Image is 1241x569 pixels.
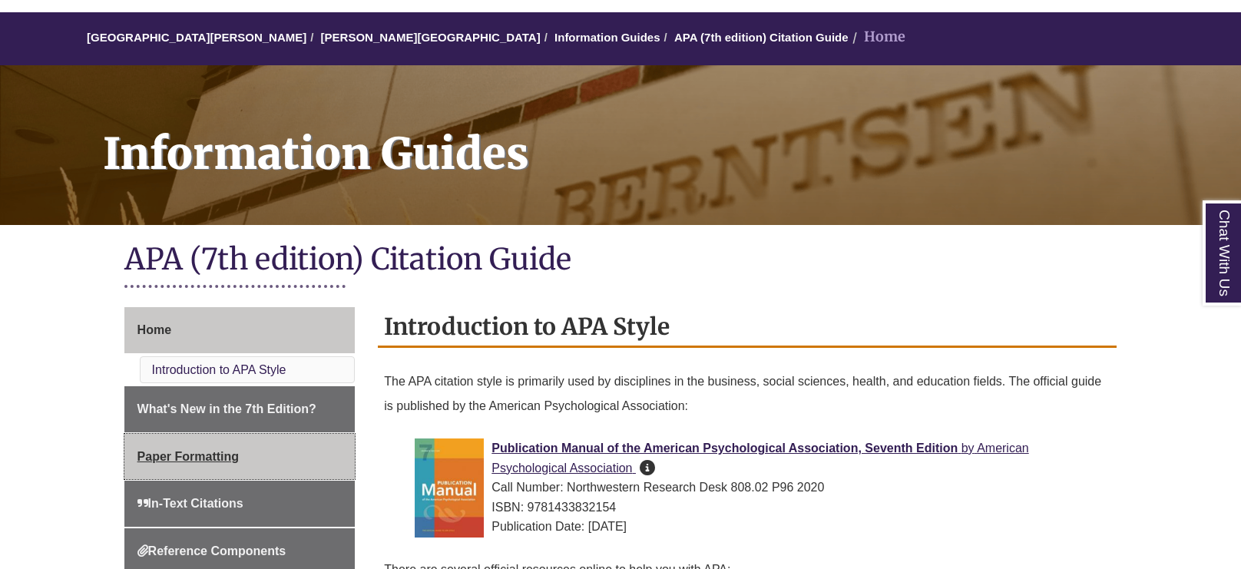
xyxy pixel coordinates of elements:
[415,517,1104,537] div: Publication Date: [DATE]
[491,442,1028,475] a: Publication Manual of the American Psychological Association, Seventh Edition by American Psychol...
[124,434,356,480] a: Paper Formatting
[124,307,356,353] a: Home
[415,498,1104,518] div: ISBN: 9781433832154
[674,31,849,44] a: APA (7th edition) Citation Guide
[137,402,316,415] span: What's New in the 7th Edition?
[378,307,1117,348] h2: Introduction to APA Style
[137,544,286,557] span: Reference Components
[87,31,306,44] a: [GEOGRAPHIC_DATA][PERSON_NAME]
[86,65,1241,205] h1: Information Guides
[124,240,1117,281] h1: APA (7th edition) Citation Guide
[124,481,356,527] a: In-Text Citations
[137,323,171,336] span: Home
[554,31,660,44] a: Information Guides
[124,386,356,432] a: What's New in the 7th Edition?
[152,363,286,376] a: Introduction to APA Style
[137,497,243,510] span: In-Text Citations
[384,363,1110,425] p: The APA citation style is primarily used by disciplines in the business, social sciences, health,...
[491,442,958,455] span: Publication Manual of the American Psychological Association, Seventh Edition
[491,442,1028,475] span: American Psychological Association
[321,31,541,44] a: [PERSON_NAME][GEOGRAPHIC_DATA]
[415,478,1104,498] div: Call Number: Northwestern Research Desk 808.02 P96 2020
[137,450,239,463] span: Paper Formatting
[961,442,975,455] span: by
[849,26,905,48] li: Home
